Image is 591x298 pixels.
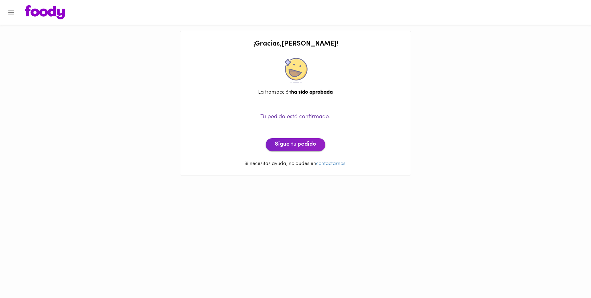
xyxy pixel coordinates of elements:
iframe: Messagebird Livechat Widget [555,262,585,292]
img: logo.png [25,5,65,19]
h2: ¡ Gracias , [PERSON_NAME] ! [187,40,404,48]
button: Sigue tu pedido [266,138,325,151]
p: Si necesitas ayuda, no dudes en . [187,160,404,167]
img: approved.png [283,58,308,83]
span: Tu pedido está confirmado. [260,114,331,120]
b: ha sido aprobada [291,90,333,95]
a: contactarnos [316,161,345,166]
span: Sigue tu pedido [275,141,316,148]
div: La transacción [187,89,404,96]
button: Menu [4,5,19,20]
